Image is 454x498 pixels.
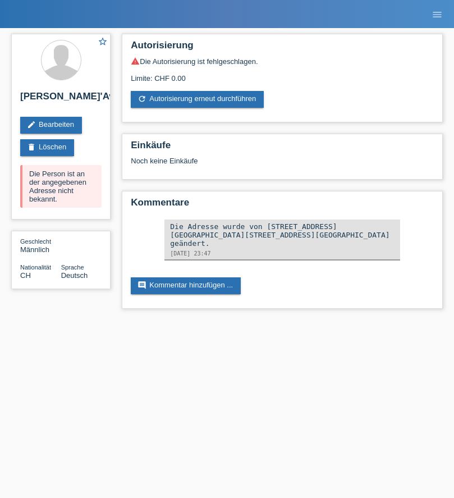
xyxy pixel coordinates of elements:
[131,91,264,108] a: refreshAutorisierung erneut durchführen
[98,36,108,47] i: star_border
[20,271,31,280] span: Schweiz
[131,277,241,294] a: commentKommentar hinzufügen ...
[131,140,434,157] h2: Einkäufe
[20,238,51,245] span: Geschlecht
[20,91,102,108] h2: [PERSON_NAME]'Avvocata
[170,222,395,248] div: Die Adresse wurde von [STREET_ADDRESS][GEOGRAPHIC_DATA][STREET_ADDRESS][GEOGRAPHIC_DATA] geändert.
[131,66,434,83] div: Limite: CHF 0.00
[61,271,88,280] span: Deutsch
[27,143,36,152] i: delete
[432,9,443,20] i: menu
[20,139,74,156] a: deleteLöschen
[131,157,434,173] div: Noch keine Einkäufe
[131,57,140,66] i: warning
[137,281,146,290] i: comment
[20,117,82,134] a: editBearbeiten
[20,165,102,208] div: Die Person ist an der angegebenen Adresse nicht bekannt.
[137,94,146,103] i: refresh
[131,197,434,214] h2: Kommentare
[27,120,36,129] i: edit
[98,36,108,48] a: star_border
[131,40,434,57] h2: Autorisierung
[170,250,395,257] div: [DATE] 23:47
[61,264,84,271] span: Sprache
[131,57,434,66] div: Die Autorisierung ist fehlgeschlagen.
[426,11,448,17] a: menu
[20,237,61,254] div: Männlich
[20,264,51,271] span: Nationalität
